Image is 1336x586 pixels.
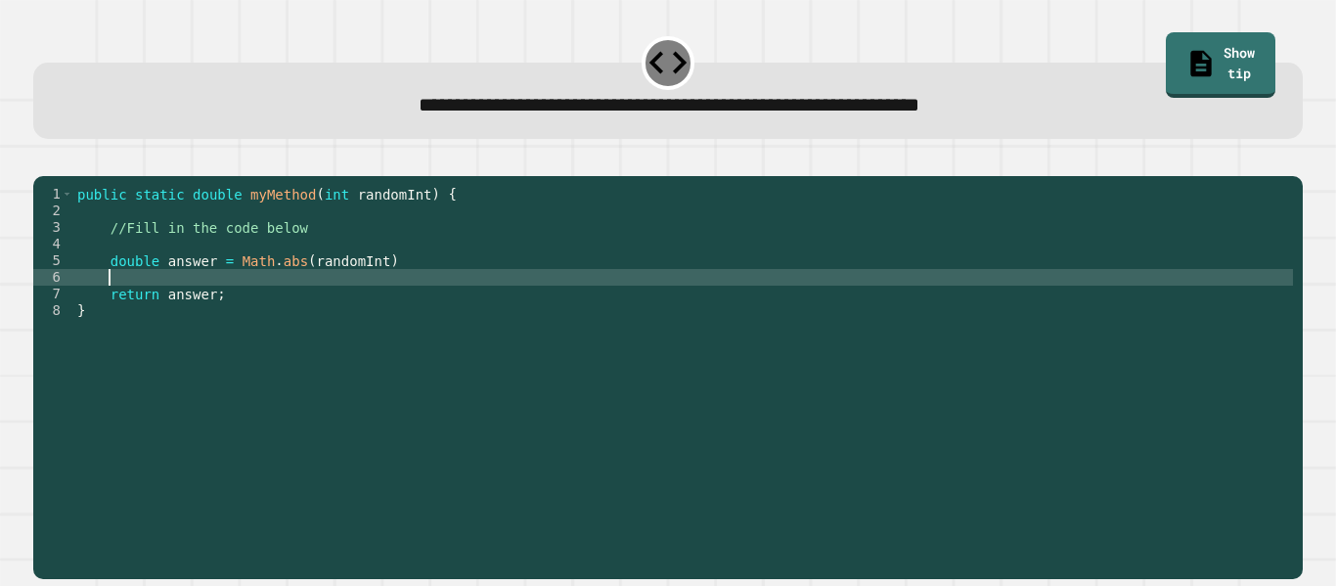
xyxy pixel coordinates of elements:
[1166,32,1275,98] a: Show tip
[33,203,73,219] div: 2
[33,236,73,252] div: 4
[33,269,73,286] div: 6
[33,302,73,319] div: 8
[33,219,73,236] div: 3
[33,186,73,203] div: 1
[62,186,72,203] span: Toggle code folding, rows 1 through 8
[33,252,73,269] div: 5
[33,286,73,302] div: 7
